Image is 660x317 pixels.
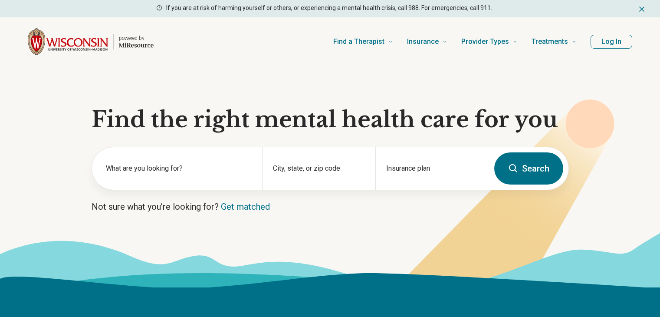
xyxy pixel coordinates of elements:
h1: Find the right mental health care for you [92,107,569,133]
span: Insurance [407,36,439,48]
a: Find a Therapist [333,24,393,59]
p: Not sure what you’re looking for? [92,201,569,213]
button: Log In [591,35,632,49]
p: powered by [119,35,154,42]
a: Treatments [532,24,577,59]
a: Insurance [407,24,447,59]
button: Dismiss [637,3,646,14]
span: Provider Types [461,36,509,48]
p: If you are at risk of harming yourself or others, or experiencing a mental health crisis, call 98... [166,3,492,13]
label: What are you looking for? [106,163,252,174]
a: Home page [28,28,154,56]
span: Treatments [532,36,568,48]
a: Get matched [221,201,270,212]
a: Provider Types [461,24,518,59]
span: Find a Therapist [333,36,384,48]
button: Search [494,152,563,185]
